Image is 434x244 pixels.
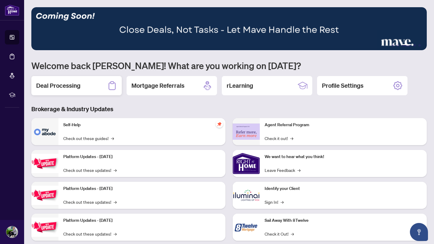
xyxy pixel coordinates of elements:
[63,122,221,128] p: Self-Help
[216,120,223,128] span: pushpin
[31,118,58,145] img: Self-Help
[31,60,427,71] h1: Welcome back [PERSON_NAME]! What are you working on [DATE]?
[63,135,114,142] a: Check out these guides!→
[233,214,260,241] img: Sail Away With 8Twelve
[227,81,253,90] h2: rLearning
[31,105,427,113] h3: Brokerage & Industry Updates
[397,44,399,47] button: 2
[114,167,117,173] span: →
[265,217,422,224] p: Sail Away With 8Twelve
[410,223,428,241] button: Open asap
[63,199,117,205] a: Check out these updates!→
[265,167,300,173] a: Leave Feedback→
[63,185,221,192] p: Platform Updates - [DATE]
[418,44,421,47] button: 5
[414,44,416,47] button: 4
[31,218,58,236] img: Platform Updates - June 23, 2025
[114,230,117,237] span: →
[297,167,300,173] span: →
[291,230,294,237] span: →
[31,7,427,50] img: Slide 2
[322,81,363,90] h2: Profile Settings
[63,154,221,160] p: Platform Updates - [DATE]
[5,5,19,16] img: logo
[63,167,117,173] a: Check out these updates!→
[31,154,58,173] img: Platform Updates - July 21, 2025
[265,135,293,142] a: Check it out!→
[265,154,422,160] p: We want to hear what you think!
[281,199,284,205] span: →
[233,124,260,140] img: Agent Referral Program
[265,122,422,128] p: Agent Referral Program
[265,185,422,192] p: Identify your Client
[265,230,294,237] a: Check it Out!→
[63,230,117,237] a: Check out these updates!→
[233,150,260,177] img: We want to hear what you think!
[265,199,284,205] a: Sign In!→
[233,182,260,209] img: Identify your Client
[31,186,58,205] img: Platform Updates - July 8, 2025
[6,226,18,238] img: Profile Icon
[131,81,184,90] h2: Mortgage Referrals
[114,199,117,205] span: →
[290,135,293,142] span: →
[111,135,114,142] span: →
[63,217,221,224] p: Platform Updates - [DATE]
[401,44,411,47] button: 3
[392,44,394,47] button: 1
[36,81,80,90] h2: Deal Processing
